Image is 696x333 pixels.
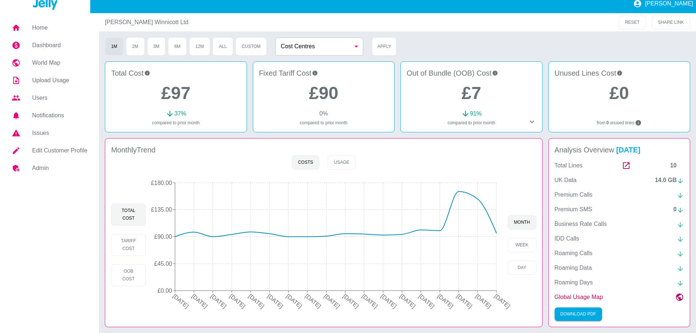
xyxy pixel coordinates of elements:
[609,83,629,103] a: £0
[309,83,338,103] a: £90
[508,261,536,275] button: day
[555,264,592,272] p: Roaming Data
[304,293,322,309] tspan: [DATE]
[492,68,498,79] svg: Costs outside of your fixed tariff
[635,120,642,126] svg: Lines not used during your chosen timeframe. If multiple months selected only lines never used co...
[151,180,172,186] tspan: £180.00
[555,161,583,170] p: Total Lines
[292,155,319,170] button: Costs
[191,293,209,309] tspan: [DATE]
[111,68,240,79] h4: Total Cost
[673,205,684,214] div: 0
[323,293,341,309] tspan: [DATE]
[418,293,436,309] tspan: [DATE]
[555,293,603,302] p: Global Usage Map
[555,220,607,228] p: Business Rate Calls
[652,16,690,29] button: SHARE LINK
[213,37,233,56] button: All
[259,68,388,79] h4: Fixed Tariff Cost
[399,293,417,309] tspan: [DATE]
[462,83,481,103] a: £7
[111,144,156,155] h4: Monthly Trend
[555,190,593,199] p: Premium Calls
[555,293,684,302] a: Global Usage Map
[555,278,593,287] p: Roaming Days
[555,176,684,185] a: UK Data14.0 GB
[555,161,684,170] a: Total Lines10
[6,159,93,177] a: Admin
[555,144,684,155] h4: Analysis Overview
[474,293,492,309] tspan: [DATE]
[228,293,247,309] tspan: [DATE]
[555,264,684,272] a: Roaming Data
[508,238,536,252] button: week
[32,164,87,173] h5: Admin
[619,16,646,29] button: RESET
[655,176,684,185] div: 14.0 GB
[319,109,328,118] p: 0 %
[508,215,536,230] button: month
[154,234,172,240] tspan: £90.00
[154,261,172,267] tspan: £45.00
[266,293,285,309] tspan: [DATE]
[555,176,577,185] p: UK Data
[342,293,360,309] tspan: [DATE]
[617,68,623,79] svg: Potential saving if surplus lines removed at contract renewal
[210,293,228,309] tspan: [DATE]
[555,68,684,79] h4: Unused Lines Cost
[157,288,172,294] tspan: £0.00
[6,124,93,142] a: Issues
[555,234,684,243] a: IDD Calls
[407,68,536,79] h4: Out of Bundle (OOB) Cost
[32,76,87,85] h5: Upload Usage
[189,37,210,56] button: 12M
[174,109,186,118] p: 37 %
[6,89,93,107] a: Users
[6,37,93,54] a: Dashboard
[555,249,593,258] p: Roaming Calls
[6,19,93,37] a: Home
[616,146,640,154] span: [DATE]
[493,293,511,309] tspan: [DATE]
[328,155,355,170] button: Usage
[312,68,318,79] svg: This is your recurring contracted cost
[372,37,396,56] button: Apply
[555,120,684,126] p: from unused lines
[32,94,87,102] h5: Users
[380,293,398,309] tspan: [DATE]
[126,37,145,56] button: 2M
[555,220,684,228] a: Business Rate Calls
[555,249,684,258] a: Roaming Calls
[606,120,609,126] b: 0
[144,68,150,79] svg: This is the total charges incurred over 1 months
[105,37,123,56] button: 1M
[32,23,87,32] h5: Home
[6,72,93,89] a: Upload Usage
[670,161,684,170] div: 10
[151,207,172,213] tspan: £135.00
[111,234,146,256] button: Tariff Cost
[456,293,474,309] tspan: [DATE]
[32,41,87,50] h5: Dashboard
[6,142,93,159] a: Edit Customer Profile
[470,109,482,118] p: 91 %
[645,0,693,7] p: [PERSON_NAME]
[555,205,684,214] a: Premium SMS0
[361,293,379,309] tspan: [DATE]
[32,129,87,137] h5: Issues
[32,111,87,120] h5: Notifications
[555,278,684,287] a: Roaming Days
[32,146,87,155] h5: Edit Customer Profile
[111,264,146,286] button: OOB Cost
[6,54,93,72] a: World Map
[259,120,388,126] p: compared to prior month
[105,18,189,27] p: [PERSON_NAME] Winnicott Ltd
[32,58,87,67] h5: World Map
[161,83,190,103] a: £97
[437,293,455,309] tspan: [DATE]
[6,107,93,124] a: Notifications
[555,190,684,199] a: Premium Calls
[168,37,187,56] button: 6M
[111,204,146,226] button: Total Cost
[172,293,190,309] tspan: [DATE]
